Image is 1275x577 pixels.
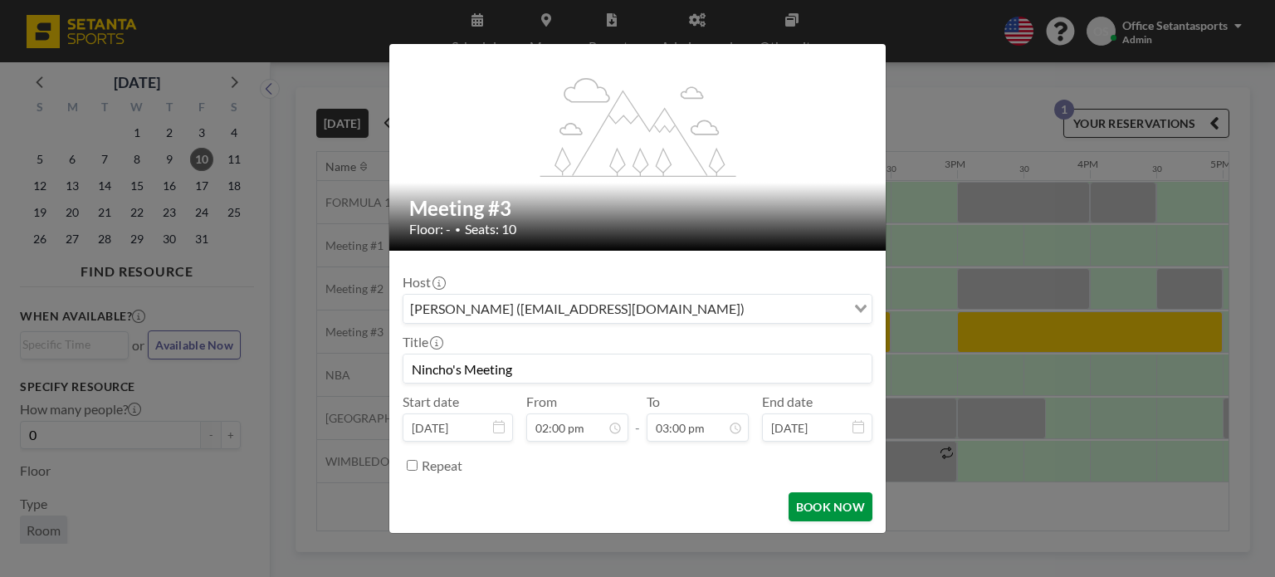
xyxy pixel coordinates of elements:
input: Search for option [750,298,844,320]
span: - [635,399,640,436]
label: To [647,394,660,410]
div: Search for option [403,295,872,323]
input: Office's reservation [403,355,872,383]
h2: Meeting #3 [409,196,867,221]
label: Repeat [422,457,462,474]
span: [PERSON_NAME] ([EMAIL_ADDRESS][DOMAIN_NAME]) [407,298,748,320]
span: • [455,223,461,236]
label: From [526,394,557,410]
span: Floor: - [409,221,451,237]
g: flex-grow: 1.2; [540,76,736,176]
label: Start date [403,394,459,410]
label: End date [762,394,813,410]
button: BOOK NOW [789,492,872,521]
label: Host [403,274,444,291]
label: Title [403,334,442,350]
span: Seats: 10 [465,221,516,237]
